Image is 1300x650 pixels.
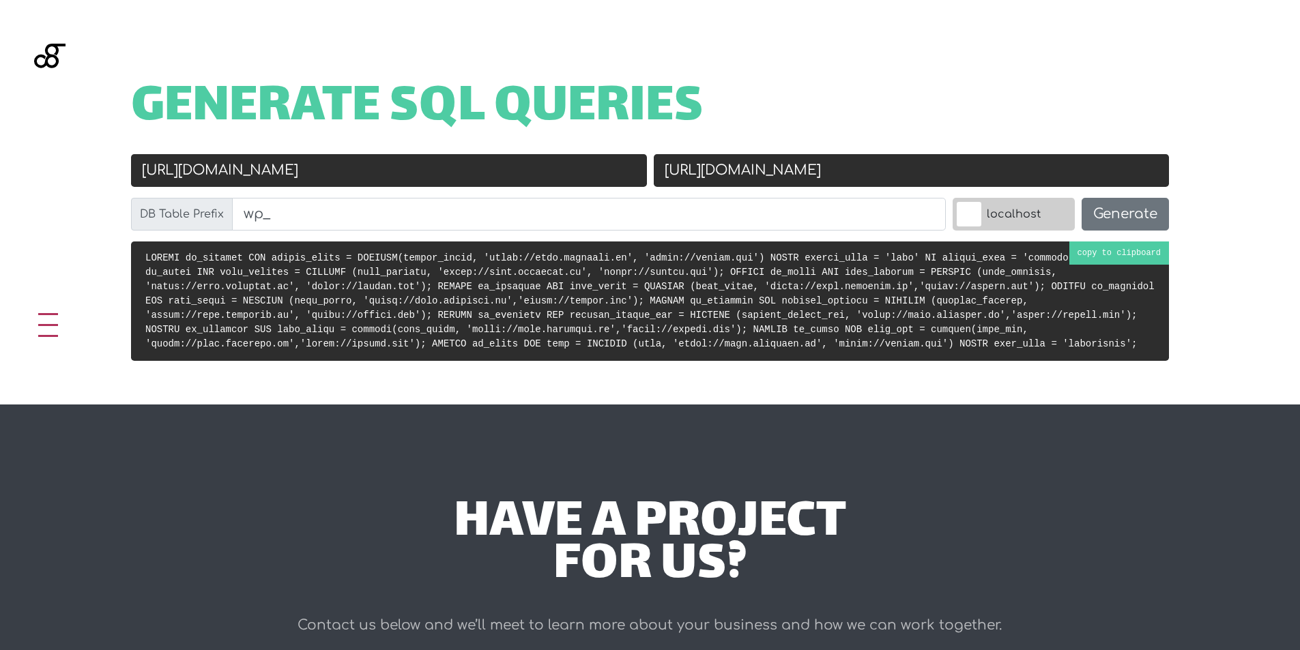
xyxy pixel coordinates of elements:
[131,154,647,187] input: Old URL
[246,612,1054,639] p: Contact us below and we’ll meet to learn more about your business and how we can work together.
[953,198,1075,231] label: localhost
[232,198,946,231] input: wp_
[654,154,1170,187] input: New URL
[246,503,1054,588] div: have a project for us?
[131,198,233,231] label: DB Table Prefix
[145,252,1155,349] code: LOREMI do_sitamet CON adipis_elits = DOEIUSM(tempor_incid, 'utlab://etdo.magnaali.en', 'admin://v...
[34,44,66,146] img: Blackgate
[1082,198,1169,231] button: Generate
[131,87,704,130] span: Generate SQL Queries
